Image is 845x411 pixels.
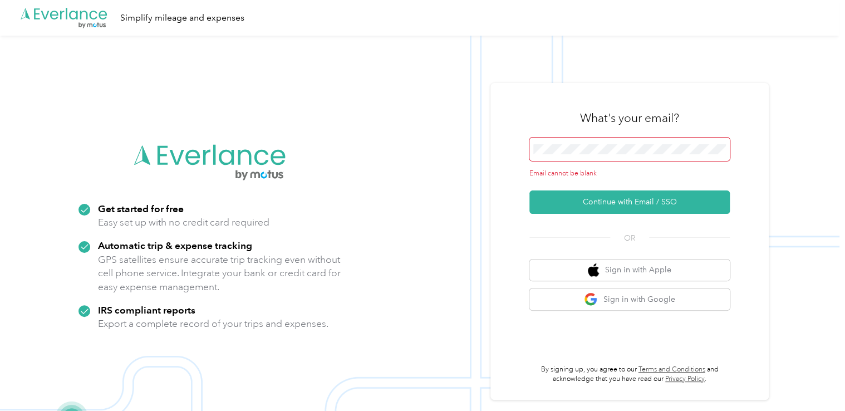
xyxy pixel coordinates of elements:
[98,317,328,331] p: Export a complete record of your trips and expenses.
[529,288,730,310] button: google logoSign in with Google
[529,365,730,384] p: By signing up, you agree to our and acknowledge that you have read our .
[529,169,730,179] div: Email cannot be blank
[98,304,195,316] strong: IRS compliant reports
[665,375,705,383] a: Privacy Policy
[98,253,341,294] p: GPS satellites ensure accurate trip tracking even without cell phone service. Integrate your bank...
[580,110,679,126] h3: What's your email?
[638,365,705,374] a: Terms and Conditions
[98,216,269,229] p: Easy set up with no credit card required
[98,239,252,251] strong: Automatic trip & expense tracking
[588,263,599,277] img: apple logo
[98,203,184,214] strong: Get started for free
[610,232,649,244] span: OR
[529,260,730,281] button: apple logoSign in with Apple
[120,11,244,25] div: Simplify mileage and expenses
[529,190,730,214] button: Continue with Email / SSO
[584,292,598,306] img: google logo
